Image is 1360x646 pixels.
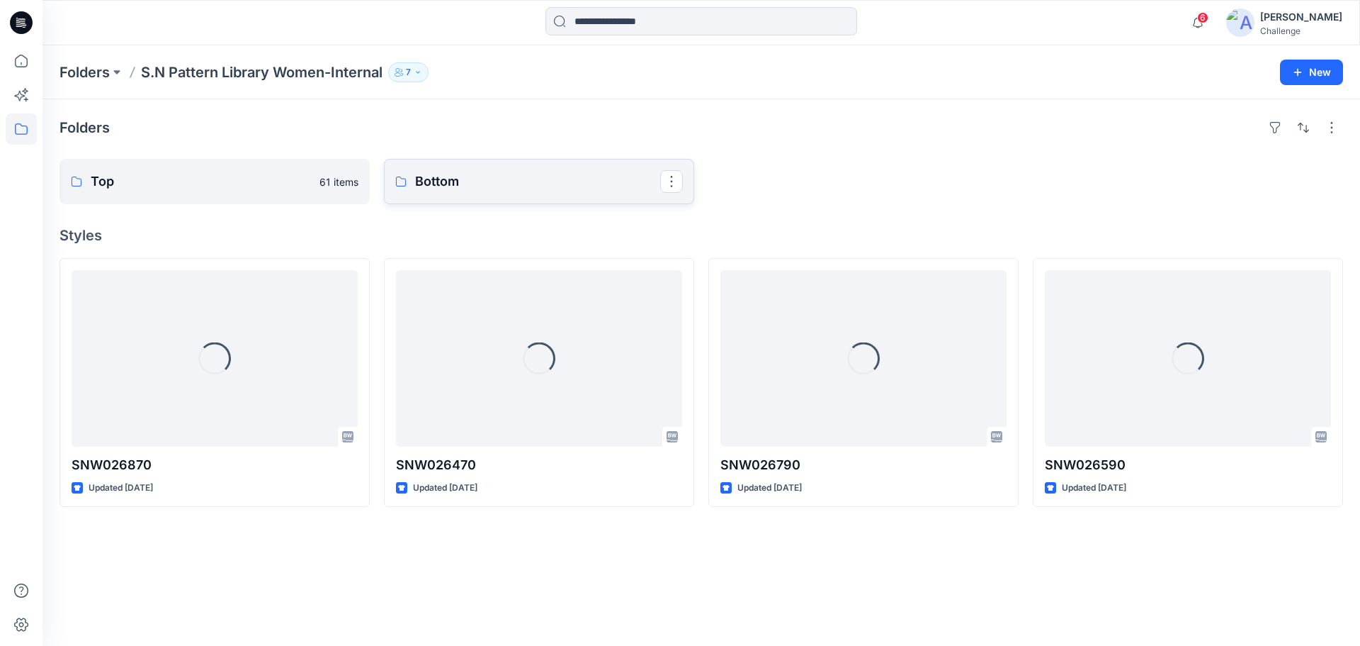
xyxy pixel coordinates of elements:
p: 7 [406,65,411,80]
a: Bottom [384,159,694,204]
p: 61 items [319,174,358,189]
div: [PERSON_NAME] [1260,9,1342,26]
p: SNW026870 [72,455,358,475]
p: Updated [DATE] [89,481,153,496]
button: 7 [388,62,429,82]
h4: Folders [59,119,110,136]
p: Bottom [415,172,660,191]
p: Updated [DATE] [737,481,802,496]
h4: Styles [59,227,1343,244]
a: Folders [59,62,110,82]
p: Updated [DATE] [1062,481,1126,496]
p: Updated [DATE] [413,481,477,496]
span: 6 [1197,12,1208,23]
div: Challenge [1260,26,1342,36]
p: Top [91,172,311,191]
button: New [1280,60,1343,85]
p: S.N Pattern Library Women-Internal [141,62,382,82]
a: Top61 items [59,159,370,204]
p: SNW026790 [720,455,1007,475]
p: SNW026590 [1045,455,1331,475]
img: avatar [1226,9,1254,37]
p: SNW026470 [396,455,682,475]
